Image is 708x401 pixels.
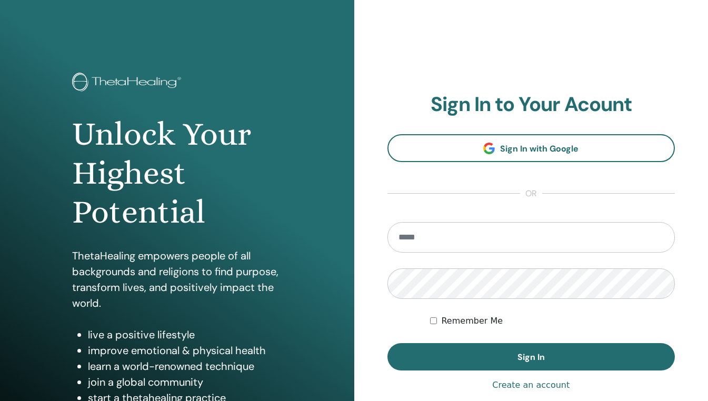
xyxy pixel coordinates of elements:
[517,352,545,363] span: Sign In
[387,343,675,370] button: Sign In
[72,248,282,311] p: ThetaHealing empowers people of all backgrounds and religions to find purpose, transform lives, a...
[88,327,282,343] li: live a positive lifestyle
[492,379,570,392] a: Create an account
[520,187,542,200] span: or
[441,315,503,327] label: Remember Me
[430,315,675,327] div: Keep me authenticated indefinitely or until I manually logout
[387,134,675,162] a: Sign In with Google
[88,374,282,390] li: join a global community
[88,358,282,374] li: learn a world-renowned technique
[500,143,579,154] span: Sign In with Google
[88,343,282,358] li: improve emotional & physical health
[387,93,675,117] h2: Sign In to Your Acount
[72,115,282,232] h1: Unlock Your Highest Potential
